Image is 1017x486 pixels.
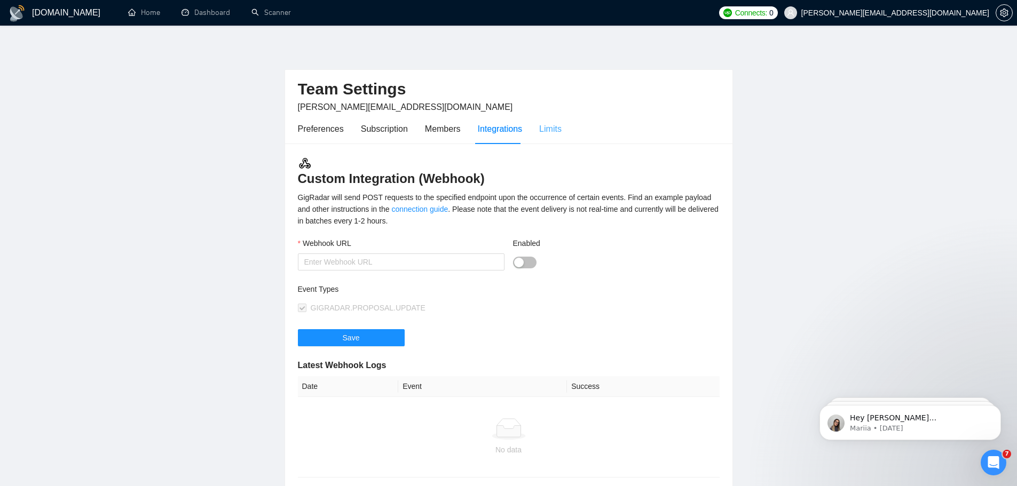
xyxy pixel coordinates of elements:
th: Date [298,376,399,397]
span: setting [996,9,1012,17]
label: Webhook URL [298,237,351,249]
span: GIGRADAR.PROPOSAL.UPDATE [311,304,425,312]
a: dashboardDashboard [182,8,230,17]
span: 0 [769,7,774,19]
iframe: Intercom live chat [981,450,1006,475]
h3: Custom Integration (Webhook) [298,156,720,187]
a: connection guide [391,205,448,213]
div: Members [425,122,461,136]
span: Save [343,332,360,344]
img: logo [9,5,26,22]
th: Success [567,376,719,397]
div: Integrations [478,122,523,136]
input: Webhook URL [298,253,504,270]
img: webhook.3a52c8ec.svg [298,156,312,170]
span: 7 [1003,450,1011,458]
button: setting [996,4,1013,21]
h5: Latest Webhook Logs [298,359,720,372]
img: upwork-logo.png [723,9,732,17]
label: Enabled [513,237,540,249]
button: Save [298,329,405,346]
div: Preferences [298,122,344,136]
div: No data [302,444,715,456]
h2: Team Settings [298,78,720,100]
span: user [787,9,794,17]
span: [PERSON_NAME][EMAIL_ADDRESS][DOMAIN_NAME] [298,102,513,111]
div: GigRadar will send POST requests to the specified endpoint upon the occurrence of certain events.... [298,192,720,227]
span: Connects: [735,7,767,19]
a: setting [996,9,1013,17]
div: Subscription [361,122,408,136]
div: Limits [539,122,562,136]
button: Enabled [513,257,537,268]
a: searchScanner [251,8,291,17]
a: homeHome [128,8,160,17]
iframe: Intercom notifications message [803,383,1017,457]
label: Event Types [298,283,339,295]
th: Event [398,376,567,397]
